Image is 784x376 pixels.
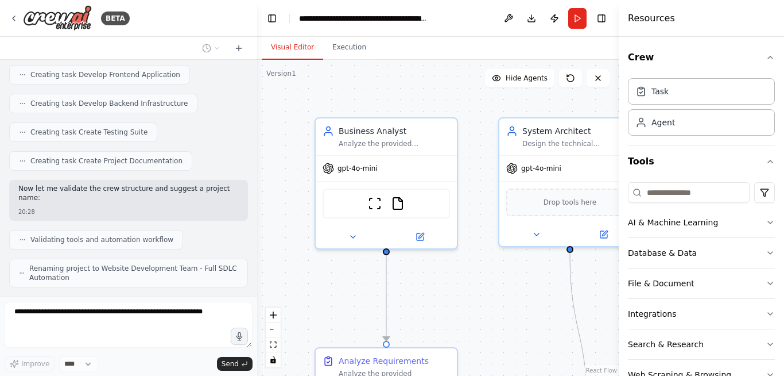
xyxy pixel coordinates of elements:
[628,41,775,74] button: Crew
[30,235,173,244] span: Validating tools and automation workflow
[101,11,130,25] div: BETA
[18,208,239,216] div: 20:28
[18,185,239,202] p: Now let me validate the crew structure and suggest a project name:
[339,125,450,137] div: Business Analyst
[651,117,675,128] div: Agent
[628,217,718,228] div: AI & Machine Learning
[522,125,634,137] div: System Architect
[339,355,429,367] div: Analyze Requirements
[30,156,183,166] span: Creating task Create Project Documentation
[628,145,775,178] button: Tools
[230,41,248,55] button: Start a new chat
[222,359,239,369] span: Send
[339,139,450,148] div: Analyze the provided requirement document and sample website to create detailed, comprehensive re...
[485,69,554,87] button: Hide Agents
[628,238,775,268] button: Database & Data
[197,41,225,55] button: Switch to previous chat
[381,255,392,341] g: Edge from d643384b-9202-4288-8247-9d757d41a1e1 to 2e7e95ab-f140-46c9-b24f-e29258918cd6
[30,128,148,137] span: Creating task Create Testing Suite
[628,268,775,298] button: File & Document
[30,70,180,79] span: Creating task Develop Frontend Application
[498,117,642,247] div: System ArchitectDesign the technical architecture for {project_name} using React and Node.[PERSON...
[264,10,280,26] button: Hide left sidebar
[628,208,775,237] button: AI & Machine Learning
[30,99,188,108] span: Creating task Develop Backend Infrastructure
[29,264,238,282] span: Renaming project to Website Development Team - Full SDLC Automation
[266,337,281,352] button: fit view
[628,329,775,359] button: Search & Research
[266,308,281,323] button: zoom in
[337,164,378,173] span: gpt-4o-mini
[628,74,775,145] div: Crew
[262,36,323,60] button: Visual Editor
[5,356,55,371] button: Improve
[266,352,281,367] button: toggle interactivity
[323,36,375,60] button: Execution
[628,308,676,320] div: Integrations
[628,339,704,350] div: Search & Research
[571,228,636,241] button: Open in side panel
[387,230,452,244] button: Open in side panel
[628,11,675,25] h4: Resources
[23,5,92,31] img: Logo
[21,359,49,369] span: Improve
[586,367,617,374] a: React Flow attribution
[266,308,281,367] div: React Flow controls
[628,299,775,329] button: Integrations
[506,74,548,83] span: Hide Agents
[544,197,597,208] span: Drop tools here
[266,69,296,78] div: Version 1
[628,247,697,259] div: Database & Data
[522,139,634,148] div: Design the technical architecture for {project_name} using React and Node.[PERSON_NAME], defining...
[231,328,248,345] button: Click to speak your automation idea
[299,13,428,24] nav: breadcrumb
[217,357,253,371] button: Send
[628,278,694,289] div: File & Document
[391,197,405,210] img: FileReadTool
[593,10,610,26] button: Hide right sidebar
[266,323,281,337] button: zoom out
[651,86,669,97] div: Task
[521,164,561,173] span: gpt-4o-mini
[315,117,458,250] div: Business AnalystAnalyze the provided requirement document and sample website to create detailed, ...
[368,197,382,210] img: ScrapeWebsiteTool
